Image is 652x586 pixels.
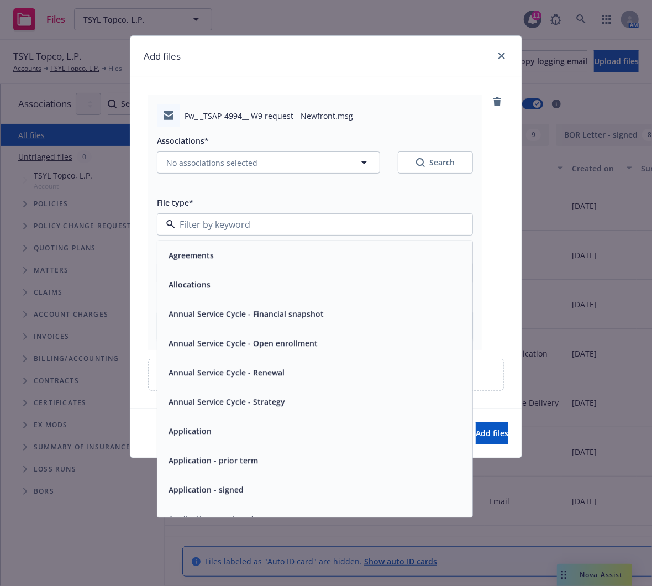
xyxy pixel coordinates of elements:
[169,279,211,291] button: Allocations
[169,514,254,525] button: Application - unsigned
[416,158,425,167] svg: Search
[148,359,504,391] div: Upload new files
[416,157,455,168] div: Search
[169,484,244,496] button: Application - signed
[185,110,353,122] span: Fw_ _TSAP-4994__ W9 request - Newfront.msg
[476,428,508,438] span: Add files
[169,338,318,349] button: Annual Service Cycle - Open enrollment
[175,218,450,231] input: Filter by keyword
[398,151,473,174] button: SearchSearch
[157,135,209,146] span: Associations*
[169,455,258,467] button: Application - prior term
[157,151,380,174] button: No associations selected
[169,250,214,261] button: Agreements
[495,49,508,62] a: close
[491,95,504,108] a: remove
[169,308,324,320] button: Annual Service Cycle - Financial snapshot
[169,367,285,379] button: Annual Service Cycle - Renewal
[144,49,181,64] h1: Add files
[157,197,193,208] span: File type*
[169,396,285,408] button: Annual Service Cycle - Strategy
[166,157,257,169] span: No associations selected
[169,426,212,437] button: Application
[476,422,508,444] button: Add files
